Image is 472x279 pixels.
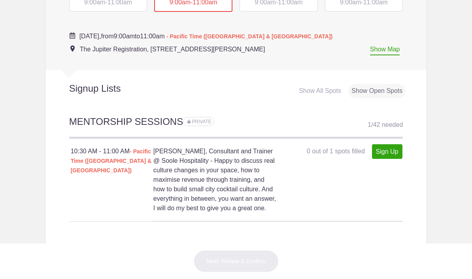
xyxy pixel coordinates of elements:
[187,119,211,124] span: Sign ups for this sign up list are private. Your sign up will be visible only to you and the even...
[166,33,332,40] span: - Pacific Time ([GEOGRAPHIC_DATA] & [GEOGRAPHIC_DATA])
[70,45,75,52] img: Event location
[69,32,76,39] img: Cal purple
[192,119,211,124] span: PRIVATE
[79,33,101,40] span: [DATE],
[187,120,191,123] img: Lock
[71,147,153,175] div: 10:30 AM - 11:00 AM
[45,83,173,94] h2: Signup Lists
[153,147,278,213] h4: [PERSON_NAME], Consultant and Trainer @ Soole Hospitality - Happy to discuss real culture changes...
[348,84,406,98] div: Show Open Spots
[371,121,373,128] span: /
[194,250,279,272] button: Next: Review & Confirm
[368,119,403,131] div: 1 42 needed
[79,33,333,40] span: from to
[296,84,344,98] div: Show All Spots
[80,46,265,53] span: The Jupiter Registration, [STREET_ADDRESS][PERSON_NAME]
[71,148,152,173] span: - Pacific Time ([GEOGRAPHIC_DATA] & [GEOGRAPHIC_DATA])
[113,33,134,40] span: 9:00am
[307,148,365,155] span: 0 out of 1 spots filled
[370,46,400,55] a: Show Map
[140,33,164,40] span: 11:00am
[372,144,402,159] a: Sign Up
[69,115,403,138] h2: MENTORSHIP SESSIONS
